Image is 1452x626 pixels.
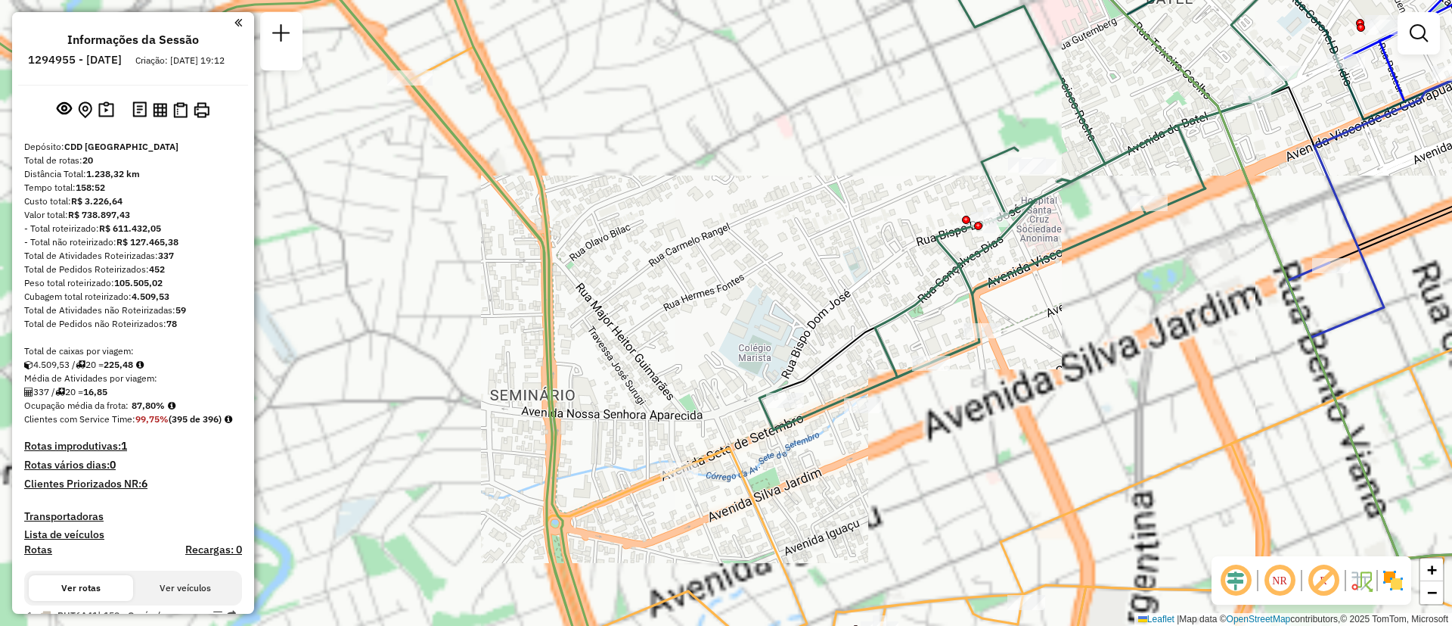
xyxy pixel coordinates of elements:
img: Exibir/Ocultar setores [1381,568,1405,593]
a: Leaflet [1138,614,1174,624]
span: Ocultar NR [1261,562,1298,599]
div: 337 / 20 = [24,385,242,399]
button: Logs desbloquear sessão [129,98,150,122]
strong: R$ 738.897,43 [68,209,130,220]
div: Cubagem total roteirizado: [24,290,242,304]
button: Imprimir Rotas [191,99,213,121]
div: Total de Atividades não Roteirizadas: [24,304,242,317]
strong: 78 [166,318,177,329]
a: Clique aqui para minimizar o painel [234,14,242,31]
span: | [1177,614,1179,624]
button: Ver veículos [133,575,237,601]
h4: Transportadoras [24,510,242,523]
i: Total de rotas [76,360,85,369]
a: Nova sessão e pesquisa [266,18,296,52]
strong: 0 [110,458,116,472]
button: Exibir sessão original [54,98,75,122]
a: Exibir filtros [1404,18,1434,48]
i: Meta Caixas/viagem: 185,87 Diferença: 39,61 [136,360,144,369]
strong: R$ 127.465,38 [116,236,178,248]
div: Distância Total: [24,167,242,181]
img: Fluxo de ruas [1349,568,1373,593]
strong: 4.509,53 [132,291,169,302]
div: Média de Atividades por viagem: [24,372,242,385]
strong: CDD [GEOGRAPHIC_DATA] [64,141,178,152]
span: Exibir rótulo [1305,562,1342,599]
h4: Lista de veículos [24,528,242,541]
div: Total de Atividades Roteirizadas: [24,249,242,263]
a: Rotas [24,543,52,556]
strong: 87,80% [132,400,165,411]
span: − [1427,583,1437,602]
div: Total de Pedidos Roteirizados: [24,263,242,276]
h4: Rotas vários dias: [24,459,242,472]
div: Peso total roteirizado: [24,276,242,290]
strong: 158:52 [76,182,105,193]
h6: 1294955 - [DATE] [28,53,122,67]
button: Painel de Sugestão [95,98,117,122]
strong: 99,75% [135,413,169,425]
button: Visualizar Romaneio [170,99,191,121]
strong: 452 [149,263,165,275]
strong: R$ 3.226,64 [71,195,123,207]
div: Map data © contributors,© 2025 TomTom, Microsoft [1134,613,1452,626]
div: - Total não roteirizado: [24,235,242,249]
h4: Recargas: 0 [185,543,242,556]
span: Clientes com Service Time: [24,413,135,425]
h4: Informações da Sessão [67,33,199,47]
strong: R$ 611.432,05 [99,223,161,234]
em: Opções [213,610,222,619]
div: Total de rotas: [24,154,242,167]
i: Total de rotas [55,388,65,397]
span: Ocupação média da frota: [24,400,129,411]
strong: 6 [141,477,147,491]
strong: 225,48 [104,359,133,370]
strong: 16,85 [83,386,107,397]
span: + [1427,560,1437,579]
div: Tempo total: [24,181,242,195]
h4: Rotas improdutivas: [24,440,242,453]
em: Rota exportada [227,610,236,619]
div: Criação: [DATE] 19:12 [129,54,231,67]
a: Zoom out [1420,581,1443,604]
a: OpenStreetMap [1227,614,1291,624]
em: Média calculada utilizando a maior ocupação (%Peso ou %Cubagem) de cada rota da sessão. Rotas cro... [168,401,175,410]
div: Custo total: [24,195,242,208]
div: 4.509,53 / 20 = [24,358,242,372]
div: Total de caixas por viagem: [24,344,242,358]
i: Total de Atividades [24,388,33,397]
button: Visualizar relatório de Roteirização [150,99,170,120]
div: Total de Pedidos não Roteirizados: [24,317,242,331]
h4: Clientes Priorizados NR: [24,478,242,491]
strong: (395 de 396) [169,413,222,425]
em: Rotas cross docking consideradas [225,415,232,424]
span: RHT6A41 [57,609,98,621]
strong: 1.238,32 km [86,168,140,179]
strong: 59 [175,304,186,316]
strong: 1 [121,439,127,453]
strong: 105.505,02 [114,277,163,288]
strong: 20 [82,154,93,166]
button: Centralizar mapa no depósito ou ponto de apoio [75,98,95,122]
div: - Total roteirizado: [24,222,242,235]
strong: 337 [158,250,174,261]
span: Ocultar deslocamento [1218,562,1254,599]
div: Depósito: [24,140,242,154]
i: Cubagem total roteirizado [24,360,33,369]
a: Zoom in [1420,559,1443,581]
div: Valor total: [24,208,242,222]
button: Ver rotas [29,575,133,601]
